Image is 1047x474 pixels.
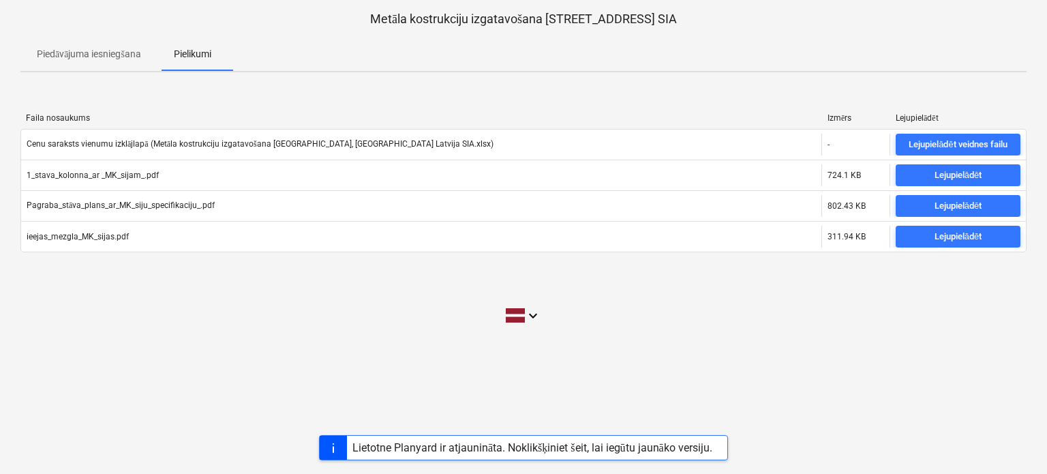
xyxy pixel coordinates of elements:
div: Lejupielādēt veidnes failu [909,137,1007,153]
button: Lejupielādēt [896,195,1020,217]
div: Izmērs [828,113,885,123]
div: Lejupielādēt [935,198,982,214]
i: keyboard_arrow_down [525,308,541,324]
button: Lejupielādēt [896,226,1020,248]
div: Lejupielādēt [935,229,982,245]
button: Lejupielādēt [896,164,1020,186]
div: 311.94 KB [828,232,866,241]
div: Pagraba_stāva_plans_ar_MK_siju_specifikaciju_.pdf [27,201,215,211]
div: Faila nosaukums [26,113,817,123]
div: Lejupielādēt [935,168,982,183]
button: Lejupielādēt veidnes failu [896,134,1020,155]
div: ieejas_mezgla_MK_sijas.pdf [27,232,129,241]
div: Lejupielādēt [896,113,1021,123]
p: Piedāvājuma iesniegšana [37,47,141,61]
div: 1_stava_kolonna_ar _MK_sijam_.pdf [27,171,159,180]
div: Lietotne Planyard ir atjaunināta. Noklikšķiniet šeit, lai iegūtu jaunāko versiju. [352,441,712,454]
div: 802.43 KB [828,201,866,211]
div: 724.1 KB [828,171,861,180]
div: Cenu saraksts vienumu izklājlapā (Metāla kostrukciju izgatavošana [GEOGRAPHIC_DATA], [GEOGRAPHIC_... [27,139,494,149]
div: - [828,140,830,149]
p: Pielikumi [174,47,211,61]
p: Metāla kostrukciju izgatavošana [STREET_ADDRESS] SIA [20,11,1027,27]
